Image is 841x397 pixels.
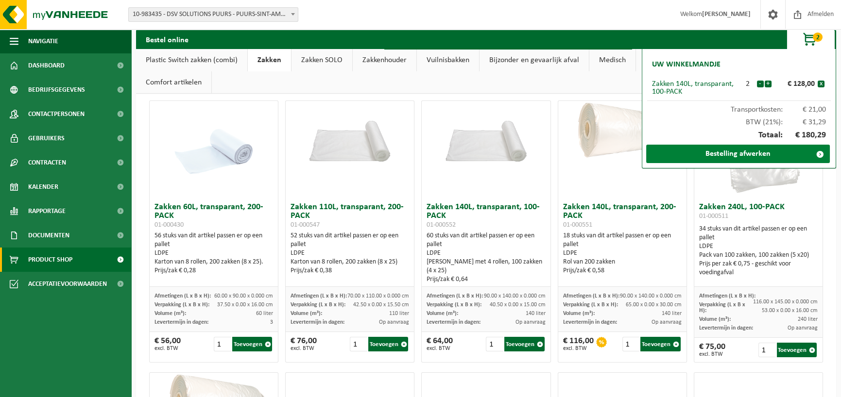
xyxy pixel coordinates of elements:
span: Documenten [28,223,69,248]
div: LDPE [427,249,545,258]
span: Op aanvraag [515,319,546,325]
div: LDPE [154,249,273,258]
div: € 75,00 [699,343,725,357]
span: 240 liter [798,316,818,322]
input: 1 [758,343,776,357]
h2: Uw winkelmandje [647,54,725,75]
span: Volume (m³): [154,311,186,316]
a: Comfort artikelen [136,71,211,94]
div: € 56,00 [154,337,181,351]
div: Pack van 100 zakken, 100 zakken (5 x20) [699,251,818,260]
span: 53.00 x 0.00 x 16.00 cm [762,308,818,314]
span: Contracten [28,150,66,175]
a: Bestelling afwerken [646,145,830,163]
span: Levertermijn in dagen: [699,325,753,331]
span: 2 [813,33,823,42]
span: excl. BTW [563,346,594,351]
span: 01-000547 [291,221,320,229]
span: Afmetingen (L x B x H): [699,293,755,299]
span: Afmetingen (L x B x H): [563,293,619,299]
div: Prijs/zak € 0,64 [427,275,545,284]
span: Levertermijn in dagen: [427,319,481,325]
span: Levertermijn in dagen: [154,319,208,325]
h3: Zakken 110L, transparant, 200-PACK [291,203,409,229]
span: Afmetingen (L x B x H): [427,293,483,299]
span: excl. BTW [291,346,317,351]
div: Prijs per zak € 0,75 - geschikt voor voedingafval [699,260,818,277]
input: 1 [622,337,640,351]
strong: [PERSON_NAME] [702,11,751,18]
div: 56 stuks van dit artikel passen er op een pallet [154,232,273,275]
div: LDPE [563,249,682,258]
button: x [818,81,824,87]
div: LDPE [291,249,409,258]
div: € 128,00 [774,80,818,88]
a: Bijzonder en gevaarlijk afval [480,49,589,71]
button: Toevoegen [777,343,817,357]
button: - [757,81,764,87]
span: 110 liter [389,311,409,316]
span: 116.00 x 145.00 x 0.000 cm [753,299,818,305]
span: 01-000551 [563,221,592,229]
span: Op aanvraag [379,319,409,325]
span: Navigatie [28,29,58,53]
span: 10-983435 - DSV SOLUTIONS PUURS - PUURS-SINT-AMANDS [129,8,298,21]
span: Bedrijfsgegevens [28,78,85,102]
span: 60.00 x 90.00 x 0.000 cm [214,293,273,299]
h3: Zakken 60L, transparant, 200-PACK [154,203,273,229]
div: Rol van 200 zakken [563,258,682,266]
div: 2 [739,80,756,88]
a: Zakken SOLO [292,49,352,71]
span: Verpakking (L x B x H): [427,302,481,308]
span: 65.00 x 0.00 x 30.00 cm [626,302,682,308]
img: 01-000552 [422,101,550,165]
button: Toevoegen [640,337,680,351]
span: 10-983435 - DSV SOLUTIONS PUURS - PUURS-SINT-AMANDS [128,7,298,22]
div: Prijs/zak € 0,58 [563,266,682,275]
span: Verpakking (L x B x H): [291,302,345,308]
div: Zakken 140L, transparant, 100-PACK [652,80,739,96]
span: 01-000511 [699,213,728,220]
img: 01-000547 [286,101,414,165]
span: Afmetingen (L x B x H): [291,293,347,299]
div: LDPE [699,242,818,251]
a: Zakken [248,49,291,71]
span: 40.50 x 0.00 x 15.00 cm [490,302,546,308]
button: Toevoegen [504,337,544,351]
span: Verpakking (L x B x H): [699,302,745,314]
img: 01-000430 [165,101,262,198]
span: 90.00 x 140.00 x 0.000 cm [484,293,546,299]
div: 52 stuks van dit artikel passen er op een pallet [291,232,409,275]
span: Volume (m³): [427,311,458,316]
span: excl. BTW [154,346,181,351]
span: 37.50 x 0.00 x 16.00 cm [217,302,273,308]
span: Contactpersonen [28,102,85,126]
span: € 180,29 [783,131,826,140]
span: Rapportage [28,199,66,223]
span: Acceptatievoorwaarden [28,272,107,296]
span: Dashboard [28,53,65,78]
h3: Zakken 140L, transparant, 200-PACK [563,203,682,229]
div: [PERSON_NAME] met 4 rollen, 100 zakken (4 x 25) [427,258,545,275]
span: excl. BTW [699,351,725,357]
span: Afmetingen (L x B x H): [154,293,211,299]
span: € 31,29 [783,118,826,126]
h2: Bestel online [136,30,198,49]
div: Karton van 8 rollen, 200 zakken (8 x 25) [291,258,409,266]
div: € 64,00 [427,337,453,351]
div: Prijs/zak € 0,38 [291,266,409,275]
span: 70.00 x 110.00 x 0.000 cm [347,293,409,299]
span: Product Shop [28,248,72,272]
span: 3 [270,319,273,325]
span: 42.50 x 0.00 x 15.50 cm [353,302,409,308]
input: 1 [350,337,367,351]
span: Gebruikers [28,126,65,150]
div: 18 stuks van dit artikel passen er op een pallet [563,232,682,275]
button: Toevoegen [368,337,408,351]
span: 90.00 x 140.00 x 0.000 cm [620,293,682,299]
span: 60 liter [256,311,273,316]
span: € 21,00 [783,106,826,114]
a: Plastic Switch zakken (combi) [136,49,247,71]
a: Vuilnisbakken [417,49,479,71]
span: Op aanvraag [652,319,682,325]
